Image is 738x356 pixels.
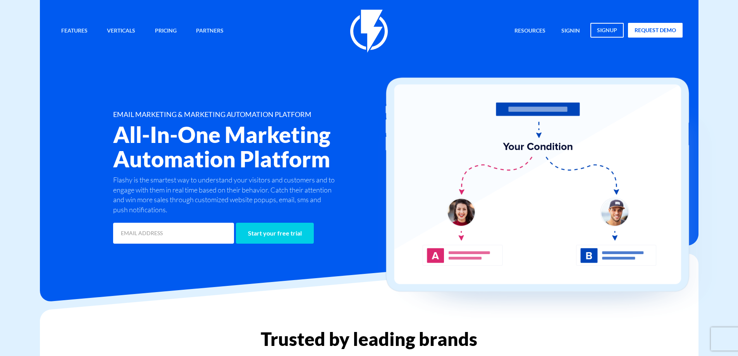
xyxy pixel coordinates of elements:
a: request demo [628,23,683,38]
h1: EMAIL MARKETING & MARKETING AUTOMATION PLATFORM [113,111,415,119]
h2: All-In-One Marketing Automation Platform [113,122,415,171]
a: Partners [190,23,229,40]
a: Resources [509,23,551,40]
a: Features [55,23,93,40]
p: Flashy is the smartest way to understand your visitors and customers and to engage with them in r... [113,175,337,215]
a: Verticals [101,23,141,40]
h2: Trusted by leading brands [40,329,698,349]
a: Pricing [149,23,182,40]
a: signin [556,23,586,40]
input: Start your free trial [236,223,314,244]
input: EMAIL ADDRESS [113,223,234,244]
a: signup [590,23,624,38]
